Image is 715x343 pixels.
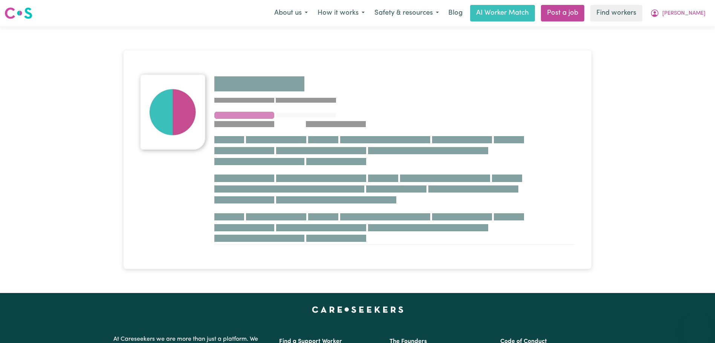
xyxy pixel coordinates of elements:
a: Careseekers logo [5,5,32,22]
a: Find workers [590,5,642,21]
button: How it works [313,5,370,21]
button: About us [269,5,313,21]
iframe: Button to launch messaging window [685,313,709,337]
a: Post a job [541,5,584,21]
span: [PERSON_NAME] [662,9,706,18]
a: AI Worker Match [470,5,535,21]
img: Careseekers logo [5,6,32,20]
a: Blog [444,5,467,21]
button: Safety & resources [370,5,444,21]
a: Careseekers home page [312,307,403,313]
button: My Account [645,5,710,21]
